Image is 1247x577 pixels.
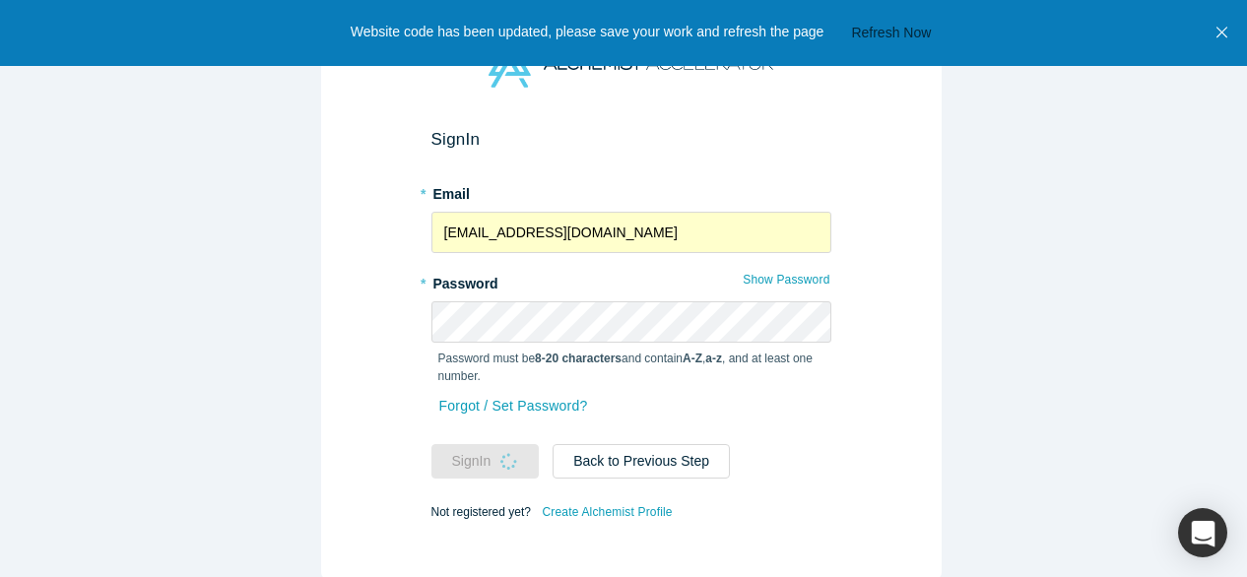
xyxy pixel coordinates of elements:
label: Password [431,267,831,294]
label: Email [431,177,831,205]
a: Forgot / Set Password? [438,389,589,423]
a: Create Alchemist Profile [541,499,673,525]
strong: A-Z [683,352,702,365]
strong: 8-20 characters [535,352,622,365]
button: Back to Previous Step [553,444,730,479]
button: Show Password [742,267,830,292]
button: Refresh Now [844,21,938,45]
strong: a-z [705,352,722,365]
span: Not registered yet? [431,505,531,519]
h2: Sign In [431,129,831,150]
button: SignIn [431,444,540,479]
p: Password must be and contain , , and at least one number. [438,350,824,385]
